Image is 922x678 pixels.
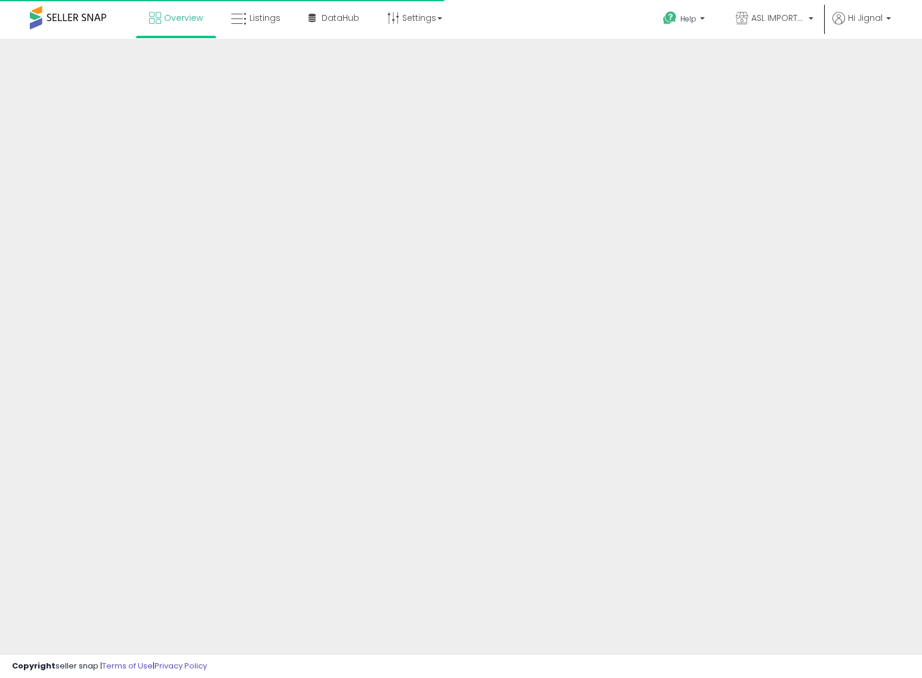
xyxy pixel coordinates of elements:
a: Help [653,2,717,39]
span: ASL IMPORTED [751,12,805,24]
span: Listings [249,12,280,24]
span: Overview [164,12,203,24]
span: Hi Jignal [848,12,883,24]
i: Get Help [662,11,677,26]
span: Help [680,14,696,24]
span: DataHub [322,12,359,24]
a: Hi Jignal [832,12,891,39]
